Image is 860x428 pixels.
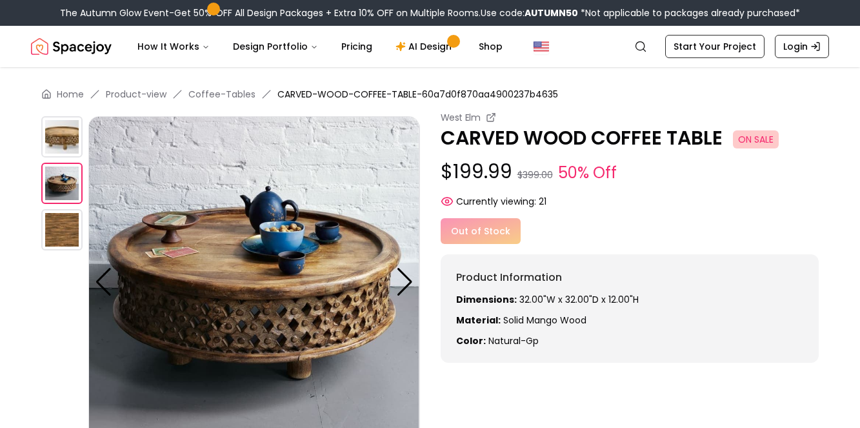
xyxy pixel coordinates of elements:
a: Spacejoy [31,34,112,59]
button: Design Portfolio [223,34,328,59]
span: *Not applicable to packages already purchased* [578,6,800,19]
span: CARVED-WOOD-COFFEE-TABLE-60a7d0f870aa4900237b4635 [277,88,558,101]
p: $199.99 [441,160,819,185]
p: CARVED WOOD COFFEE TABLE [441,127,819,150]
nav: Main [127,34,513,59]
a: Login [775,35,829,58]
a: Home [57,88,84,101]
span: Solid mango wood [503,314,586,327]
nav: breadcrumb [41,88,819,101]
span: Use code: [481,6,578,19]
img: https://storage.googleapis.com/spacejoy-main/assets/60a7d0f870aa4900237b4635/product_0_0nc0ij78fmfl [41,163,83,204]
button: How It Works [127,34,220,59]
strong: Color: [456,334,486,347]
small: 50% Off [558,161,617,185]
a: Product-view [106,88,166,101]
a: Coffee-Tables [188,88,255,101]
img: United States [534,39,549,54]
span: Currently viewing: [456,195,536,208]
small: $399.00 [517,168,553,181]
div: The Autumn Glow Event-Get 50% OFF All Design Packages + Extra 10% OFF on Multiple Rooms. [60,6,800,19]
img: https://storage.googleapis.com/spacejoy-main/assets/60a7d0f870aa4900237b4635/product_0_glgnlnoj632e [41,116,83,158]
span: 21 [539,195,546,208]
strong: Dimensions: [456,293,517,306]
strong: Material: [456,314,501,327]
img: Spacejoy Logo [31,34,112,59]
p: 32.00"W x 32.00"D x 12.00"H [456,293,804,306]
a: Shop [468,34,513,59]
span: ON SALE [733,130,779,148]
small: West Elm [441,111,481,124]
b: AUTUMN50 [525,6,578,19]
img: https://storage.googleapis.com/spacejoy-main/assets/60a7d0f870aa4900237b4635/product_1_494oh23kp2ie [41,209,83,250]
nav: Global [31,26,829,67]
h6: Product Information [456,270,804,285]
a: AI Design [385,34,466,59]
a: Start Your Project [665,35,765,58]
a: Pricing [331,34,383,59]
span: natural-gp [488,334,539,347]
